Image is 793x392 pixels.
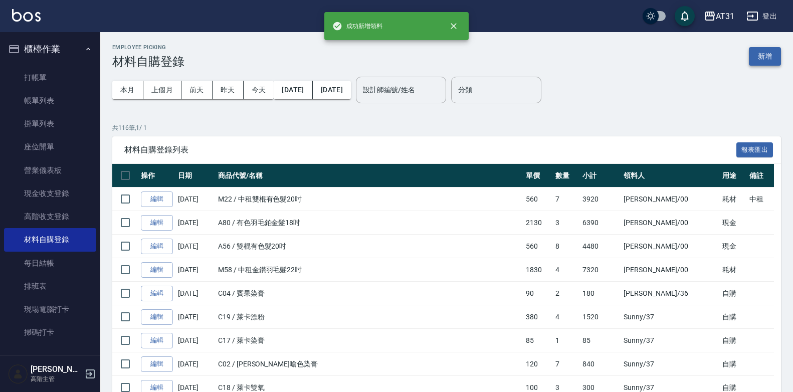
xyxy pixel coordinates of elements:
[621,352,720,376] td: Sunny /37
[621,282,720,305] td: [PERSON_NAME] /36
[244,81,274,99] button: 今天
[580,164,621,187] th: 小計
[621,211,720,235] td: [PERSON_NAME] /00
[175,164,216,187] th: 日期
[523,235,553,258] td: 560
[621,258,720,282] td: [PERSON_NAME] /00
[720,164,747,187] th: 用途
[181,81,213,99] button: 前天
[720,305,747,329] td: 自購
[143,81,181,99] button: 上個月
[4,298,96,321] a: 現場電腦打卡
[332,21,382,31] span: 成功新增領料
[742,7,781,26] button: 登出
[4,275,96,298] a: 排班表
[736,142,773,158] button: 報表匯出
[216,235,523,258] td: A56 / 雙棍有色髮20吋
[720,258,747,282] td: 耗材
[523,258,553,282] td: 1830
[4,348,96,374] button: 預約管理
[720,282,747,305] td: 自購
[216,164,523,187] th: 商品代號/名稱
[580,187,621,211] td: 3920
[12,9,41,22] img: Logo
[112,123,781,132] p: 共 116 筆, 1 / 1
[523,187,553,211] td: 560
[720,211,747,235] td: 現金
[553,187,580,211] td: 7
[4,112,96,135] a: 掛單列表
[523,329,553,352] td: 85
[175,352,216,376] td: [DATE]
[700,6,738,27] button: AT31
[4,159,96,182] a: 營業儀表板
[216,329,523,352] td: C17 / 萊卡染膏
[112,55,184,69] h3: 材料自購登錄
[216,258,523,282] td: M58 / 中租金鑽羽毛髮22吋
[553,258,580,282] td: 4
[216,352,523,376] td: C02 / [PERSON_NAME]嗆色染膏
[675,6,695,26] button: save
[621,164,720,187] th: 領料人
[124,145,736,155] span: 材料自購登錄列表
[31,374,82,383] p: 高階主管
[749,51,781,61] a: 新增
[313,81,351,99] button: [DATE]
[8,364,28,384] img: Person
[720,329,747,352] td: 自購
[749,47,781,66] button: 新增
[580,235,621,258] td: 4480
[216,211,523,235] td: A80 / 有色羽毛鉑金髮18吋
[112,81,143,99] button: 本月
[736,144,773,154] a: 報表匯出
[175,211,216,235] td: [DATE]
[141,191,173,207] a: 編輯
[580,352,621,376] td: 840
[553,352,580,376] td: 7
[716,10,734,23] div: AT31
[553,211,580,235] td: 3
[621,305,720,329] td: Sunny /37
[4,252,96,275] a: 每日結帳
[216,187,523,211] td: M22 / 中租雙棍有色髮20吋
[621,329,720,352] td: Sunny /37
[621,235,720,258] td: [PERSON_NAME] /00
[580,282,621,305] td: 180
[720,187,747,211] td: 耗材
[213,81,244,99] button: 昨天
[553,282,580,305] td: 2
[747,164,774,187] th: 備註
[274,81,312,99] button: [DATE]
[621,187,720,211] td: [PERSON_NAME] /00
[553,329,580,352] td: 1
[720,235,747,258] td: 現金
[141,215,173,231] a: 編輯
[175,258,216,282] td: [DATE]
[523,282,553,305] td: 90
[553,235,580,258] td: 8
[216,282,523,305] td: C04 / 賓果染膏
[112,44,184,51] h2: Employee Picking
[4,321,96,344] a: 掃碼打卡
[141,286,173,301] a: 編輯
[580,211,621,235] td: 6390
[175,305,216,329] td: [DATE]
[553,164,580,187] th: 數量
[141,239,173,254] a: 編輯
[138,164,175,187] th: 操作
[175,235,216,258] td: [DATE]
[175,187,216,211] td: [DATE]
[4,228,96,251] a: 材料自購登錄
[4,66,96,89] a: 打帳單
[4,135,96,158] a: 座位開單
[747,187,774,211] td: 中租
[175,329,216,352] td: [DATE]
[31,364,82,374] h5: [PERSON_NAME]
[443,15,465,37] button: close
[216,305,523,329] td: C19 / 萊卡漂粉
[523,352,553,376] td: 120
[141,356,173,372] a: 編輯
[175,282,216,305] td: [DATE]
[141,333,173,348] a: 編輯
[4,182,96,205] a: 現金收支登錄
